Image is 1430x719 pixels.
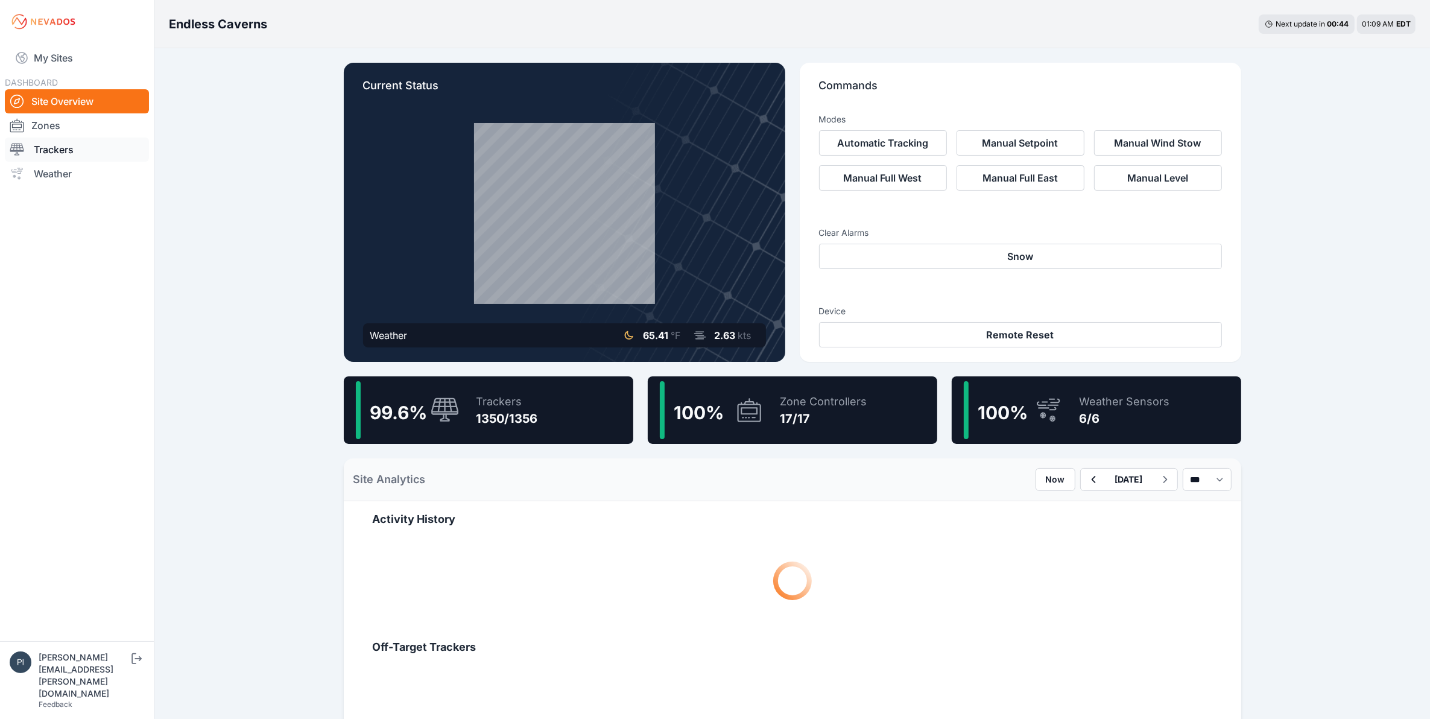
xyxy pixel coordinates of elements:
button: Manual Wind Stow [1094,130,1222,156]
button: Automatic Tracking [819,130,947,156]
button: Manual Setpoint [957,130,1084,156]
h2: Site Analytics [353,471,426,488]
button: Manual Full West [819,165,947,191]
button: Now [1036,468,1075,491]
span: 100 % [978,402,1028,423]
h3: Clear Alarms [819,227,1222,239]
img: Nevados [10,12,77,31]
a: Weather [5,162,149,186]
span: 65.41 [644,329,669,341]
span: Next update in [1276,19,1325,28]
div: Trackers [476,393,538,410]
h3: Endless Caverns [169,16,267,33]
span: °F [671,329,681,341]
div: 6/6 [1080,410,1170,427]
span: EDT [1396,19,1411,28]
h3: Modes [819,113,846,125]
span: DASHBOARD [5,77,58,87]
a: Site Overview [5,89,149,113]
a: 100%Zone Controllers17/17 [648,376,937,444]
a: 99.6%Trackers1350/1356 [344,376,633,444]
span: 2.63 [715,329,736,341]
a: My Sites [5,43,149,72]
div: Weather Sensors [1080,393,1170,410]
button: Snow [819,244,1222,269]
a: 100%Weather Sensors6/6 [952,376,1241,444]
h2: Off-Target Trackers [373,639,1212,656]
a: Zones [5,113,149,138]
button: Manual Level [1094,165,1222,191]
span: 100 % [674,402,724,423]
h3: Device [819,305,1222,317]
div: [PERSON_NAME][EMAIL_ADDRESS][PERSON_NAME][DOMAIN_NAME] [39,651,129,700]
nav: Breadcrumb [169,8,267,40]
div: Weather [370,328,408,343]
span: 99.6 % [370,402,428,423]
a: Trackers [5,138,149,162]
a: Feedback [39,700,72,709]
span: 01:09 AM [1362,19,1394,28]
img: piotr.kolodziejczyk@energix-group.com [10,651,31,673]
div: 1350/1356 [476,410,538,427]
button: Manual Full East [957,165,1084,191]
h2: Activity History [373,511,1212,528]
button: [DATE] [1106,469,1153,490]
span: kts [738,329,751,341]
div: Zone Controllers [780,393,867,410]
p: Current Status [363,77,766,104]
p: Commands [819,77,1222,104]
button: Remote Reset [819,322,1222,347]
div: 00 : 44 [1327,19,1349,29]
div: 17/17 [780,410,867,427]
